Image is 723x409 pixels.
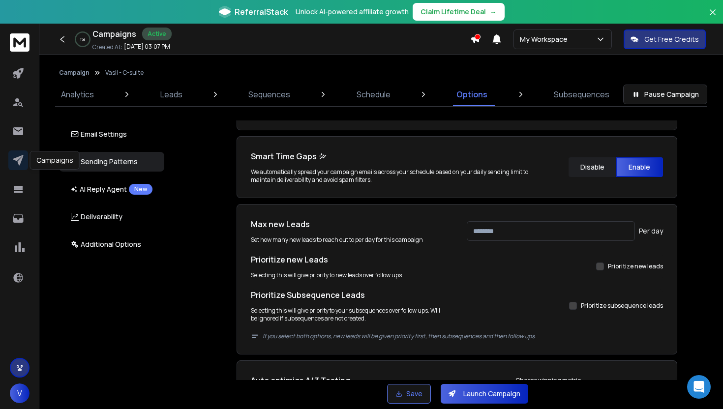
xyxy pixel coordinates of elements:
[456,88,487,100] p: Options
[30,151,80,170] div: Campaigns
[248,88,290,100] p: Sequences
[71,129,127,139] p: Email Settings
[235,6,288,18] span: ReferralStack
[687,375,711,399] div: Open Intercom Messenger
[296,7,409,17] p: Unlock AI-powered affiliate growth
[554,88,609,100] p: Subsequences
[351,83,396,106] a: Schedule
[451,83,493,106] a: Options
[357,88,391,100] p: Schedule
[10,383,30,403] button: V
[706,6,719,29] button: Close banner
[92,28,136,40] h1: Campaigns
[59,124,164,144] button: Email Settings
[624,29,706,49] button: Get Free Credits
[548,83,615,106] a: Subsequences
[80,36,85,42] p: 1 %
[59,69,90,77] button: Campaign
[242,83,296,106] a: Sequences
[644,34,699,44] p: Get Free Credits
[623,85,707,104] button: Pause Campaign
[105,69,144,77] p: Vasil - C-suite
[55,83,100,106] a: Analytics
[160,88,182,100] p: Leads
[413,3,505,21] button: Claim Lifetime Deal→
[520,34,572,44] p: My Workspace
[490,7,497,17] span: →
[61,88,94,100] p: Analytics
[154,83,188,106] a: Leads
[142,28,172,40] div: Active
[92,43,122,51] p: Created At:
[124,43,170,51] p: [DATE] 03:07 PM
